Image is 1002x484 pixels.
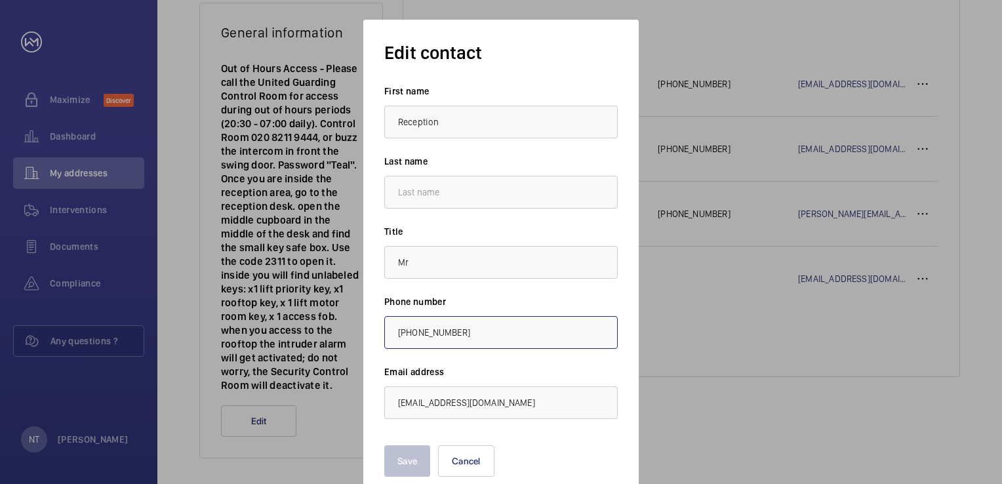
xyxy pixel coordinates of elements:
button: Save [384,445,430,477]
button: Cancel [438,445,494,477]
label: Phone number [384,295,618,308]
input: Phone number [384,316,618,349]
input: First name [384,106,618,138]
input: Title [384,246,618,279]
label: Title [384,225,618,238]
label: Email address [384,365,618,378]
input: Email address [384,386,618,419]
h3: Edit contact [384,41,618,65]
label: Last name [384,155,618,168]
input: Last name [384,176,618,209]
label: First name [384,85,618,98]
